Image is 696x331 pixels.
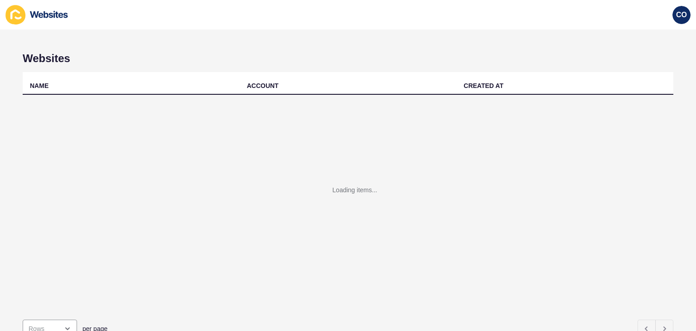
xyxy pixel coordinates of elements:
[23,52,673,65] h1: Websites
[464,81,503,90] div: CREATED AT
[30,81,48,90] div: NAME
[333,185,377,195] div: Loading items...
[247,81,279,90] div: ACCOUNT
[676,10,687,19] span: CO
